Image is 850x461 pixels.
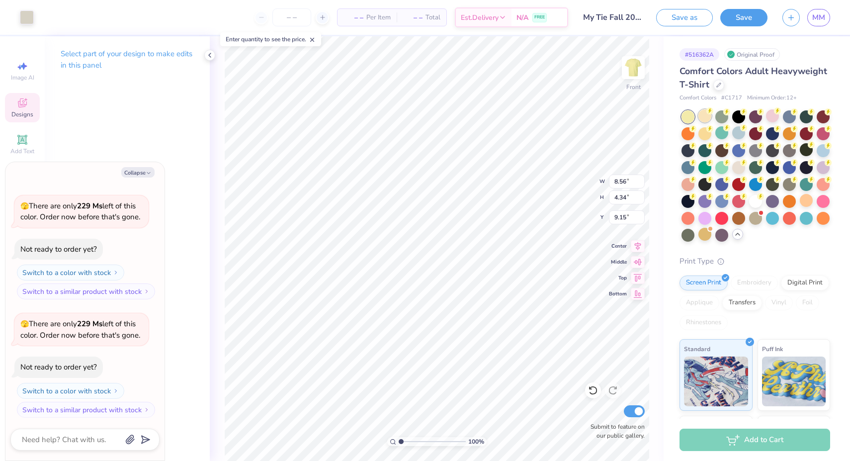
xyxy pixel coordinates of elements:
img: Switch to a similar product with stock [144,407,150,413]
span: Top [609,275,627,281]
div: Print Type [680,256,830,267]
input: – – [272,8,311,26]
div: Not ready to order yet? [20,244,97,254]
span: Est. Delivery [461,12,499,23]
div: Applique [680,295,719,310]
span: Comfort Colors [680,94,716,102]
span: # C1717 [721,94,742,102]
span: 🫣 [20,319,29,329]
button: Switch to a color with stock [17,265,124,280]
img: Switch to a color with stock [113,270,119,276]
span: Per Item [366,12,391,23]
span: FREE [534,14,545,21]
span: Bottom [609,290,627,297]
strong: 229 Ms [77,319,102,329]
img: Standard [684,357,748,406]
button: Save as [656,9,713,26]
input: Untitled Design [576,7,649,27]
img: Front [623,58,643,78]
span: There are only left of this color. Order now before that's gone. [20,201,140,222]
span: 100 % [468,437,484,446]
span: Image AI [11,74,34,82]
strong: 229 Ms [77,201,102,211]
span: Center [609,243,627,250]
img: Switch to a similar product with stock [144,288,150,294]
div: Embroidery [731,276,778,290]
div: Foil [796,295,819,310]
div: Front [626,83,641,92]
button: Switch to a similar product with stock [17,283,155,299]
a: MM [807,9,830,26]
div: Original Proof [724,48,780,61]
span: MM [812,12,825,23]
span: – – [343,12,363,23]
button: Collapse [121,167,155,178]
span: Minimum Order: 12 + [747,94,797,102]
div: Enter quantity to see the price. [220,32,321,46]
span: Comfort Colors Adult Heavyweight T-Shirt [680,65,827,91]
div: # 516362A [680,48,719,61]
button: Switch to a color with stock [17,383,124,399]
span: N/A [516,12,528,23]
span: Standard [684,344,710,354]
p: Select part of your design to make edits in this panel [61,48,194,71]
img: Switch to a color with stock [113,388,119,394]
div: Digital Print [781,276,829,290]
span: Middle [609,259,627,266]
span: – – [403,12,423,23]
span: Total [425,12,440,23]
img: Puff Ink [762,357,826,406]
button: Switch to a similar product with stock [17,402,155,418]
div: Screen Print [680,276,728,290]
button: Save [720,9,767,26]
span: Add Text [10,147,34,155]
label: Submit to feature on our public gallery. [585,422,645,440]
span: There are only left of this color. Order now before that's gone. [20,319,140,340]
span: Designs [11,110,33,118]
div: Not ready to order yet? [20,362,97,372]
span: 🫣 [20,201,29,211]
div: Rhinestones [680,315,728,330]
span: Puff Ink [762,344,783,354]
div: Transfers [722,295,762,310]
div: Vinyl [765,295,793,310]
